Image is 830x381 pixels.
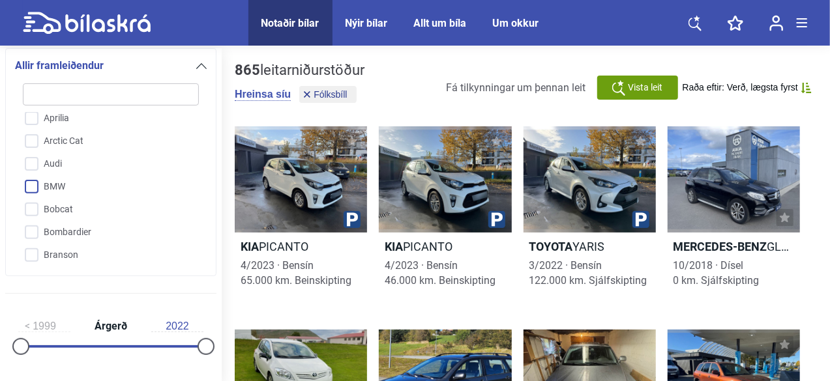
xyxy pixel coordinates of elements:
[493,17,539,29] a: Um okkur
[235,62,364,79] div: leitarniðurstöður
[344,211,361,228] img: parking.png
[385,240,403,253] b: Kia
[668,126,800,303] a: Mercedes-BenzGLE 350 D 4MATIC10/2018 · Dísel0 km. Sjálfskipting
[447,81,586,94] span: Fá tilkynningar um þennan leit
[314,90,347,99] span: Fólksbíll
[235,62,260,78] b: 865
[299,86,356,103] button: Fólksbíll
[91,321,130,332] span: Árgerð
[674,240,767,253] b: Mercedes-Benz
[241,240,259,253] b: Kia
[346,17,388,29] a: Nýir bílar
[235,239,367,254] h2: PICANTO
[15,57,104,75] span: Allir framleiðendur
[385,259,496,287] span: 4/2023 · Bensín 46.000 km. Beinskipting
[683,82,812,93] button: Raða eftir: Verð, lægsta fyrst
[261,17,319,29] a: Notaðir bílar
[241,259,351,287] span: 4/2023 · Bensín 65.000 km. Beinskipting
[529,240,573,253] b: Toyota
[628,81,662,94] span: Vista leit
[524,239,656,254] h2: YARIS
[414,17,467,29] a: Allt um bíla
[235,88,291,101] button: Hreinsa síu
[632,211,649,228] img: parking.png
[683,82,798,93] span: Raða eftir: Verð, lægsta fyrst
[668,239,800,254] h2: GLE 350 D 4MATIC
[524,126,656,303] a: ToyotaYARIS3/2022 · Bensín122.000 km. Sjálfskipting
[769,15,784,31] img: user-login.svg
[674,259,760,287] span: 10/2018 · Dísel 0 km. Sjálfskipting
[235,126,367,303] a: KiaPICANTO4/2023 · Bensín65.000 km. Beinskipting
[488,211,505,228] img: parking.png
[379,126,511,303] a: KiaPICANTO4/2023 · Bensín46.000 km. Beinskipting
[379,239,511,254] h2: PICANTO
[529,259,647,287] span: 3/2022 · Bensín 122.000 km. Sjálfskipting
